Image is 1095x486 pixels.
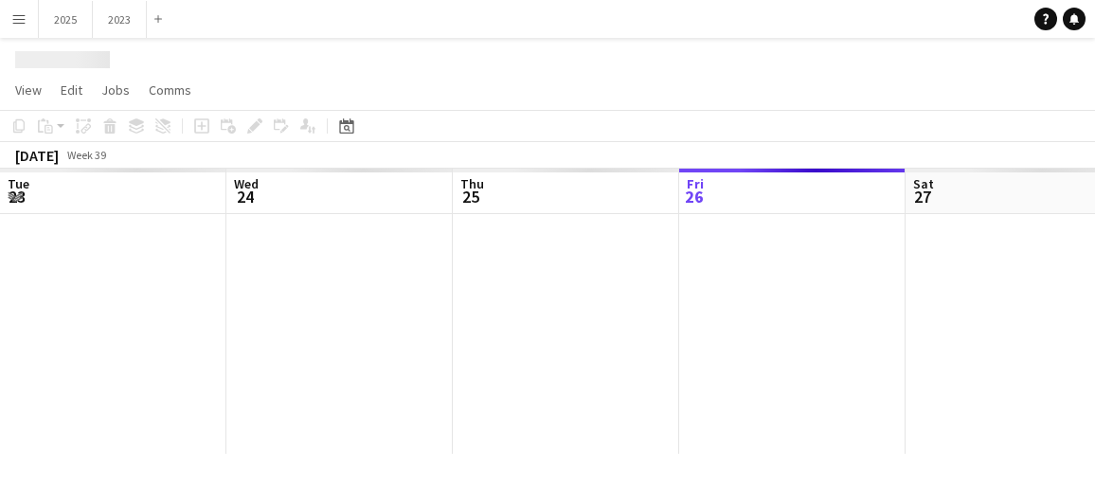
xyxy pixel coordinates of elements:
span: Comms [149,81,191,99]
span: Sat [913,175,934,192]
span: 24 [231,186,259,207]
a: Jobs [94,78,137,102]
span: Wed [234,175,259,192]
a: Edit [53,78,90,102]
span: Thu [460,175,484,192]
div: [DATE] [15,146,59,165]
span: Week 39 [63,148,110,162]
button: 2025 [39,1,93,38]
span: View [15,81,42,99]
span: 25 [458,186,484,207]
span: Fri [687,175,704,192]
span: Tue [8,175,29,192]
span: 27 [910,186,934,207]
button: 2023 [93,1,147,38]
span: Jobs [101,81,130,99]
span: Edit [61,81,82,99]
span: 23 [5,186,29,207]
span: 26 [684,186,704,207]
a: Comms [141,78,199,102]
a: View [8,78,49,102]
